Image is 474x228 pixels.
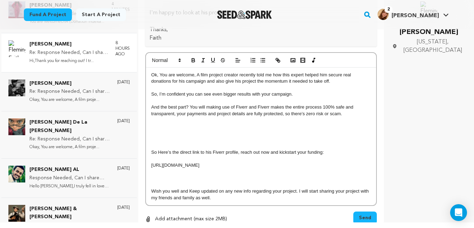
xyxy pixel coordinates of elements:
span: 2 [385,6,393,13]
p: So Here’s the direct link to his Fiverr profile, reach out now and kickstart your funding: [151,149,371,156]
p: [PERSON_NAME] [29,80,110,88]
p: [DATE] [117,80,130,85]
img: Fleming Faith Photo [8,40,25,57]
img: Michael Buado Photo [8,80,25,96]
p: Add attachment (max size 2MB) [155,215,227,223]
p: Thanks, [149,26,373,34]
a: Emma M.'s Profile [376,7,450,20]
p: Faith [149,34,373,42]
span: Emma M.'s Profile [376,7,450,22]
span: Send [359,214,371,221]
p: [PERSON_NAME] AL [29,166,110,174]
p: And the best part? You will making use of Fiverr and Fiverr makes the entire process 100% safe an... [151,104,371,117]
a: Seed&Spark Homepage [217,11,272,19]
img: b8dbfb4a11bf7138.jpg [378,9,389,20]
p: Okay, You are welcome, A film proje... [29,96,110,104]
p: So, I’m confident you can see even bigger results with your campaign. [151,91,371,97]
p: [DATE] [117,205,130,210]
p: Re: Response Needed, Can I share your project with my friend and family!!! [29,88,110,96]
img: Seed&Spark Logo Dark Mode [217,11,272,19]
p: Ok, You are welcome, A film project creator recently told me how this expert helped him secure re... [151,72,371,85]
p: Okay, You are welcome, A film proje... [29,143,110,151]
button: Add attachment (max size 2MB) [145,212,227,227]
p: Response Needed, Can I share your project with my friend and family!!! [29,174,110,182]
p: Re: Response Needed, Can I share your project with my friend and family!!! [29,135,110,144]
p: [PERSON_NAME] [392,27,466,38]
p: [PERSON_NAME] [29,40,108,49]
span: [US_STATE], [GEOGRAPHIC_DATA] [400,38,466,55]
p: [PERSON_NAME] & [PERSON_NAME] [29,205,110,222]
div: Open Intercom Messenger [450,204,467,221]
p: Wish you well and Keep updated on any new info regarding your project. I will start sharing your ... [151,188,371,201]
p: [URL][DOMAIN_NAME] [151,162,371,168]
img: Emily Cohen & Dan Gutstein Photo [8,205,25,222]
p: Hi,Thank you for reaching out! I tr... [29,57,108,65]
p: 8 hours ago [115,40,130,57]
a: Start a project [76,8,126,21]
button: Send [353,212,377,224]
p: Re: Response Needed, Can I share your project with my friend and family!!! [29,49,108,57]
p: Hello [PERSON_NAME],I truly fell in love wi... [29,182,110,191]
img: Norales De La Rosa Phoebe Photo [8,118,25,135]
img: HASIB AL Photo [8,166,25,182]
span: [PERSON_NAME] [392,13,439,19]
div: Emma M.'s Profile [378,9,439,20]
p: [PERSON_NAME] De La [PERSON_NAME] [29,118,110,135]
a: Fund a project [24,8,72,21]
p: [DATE] [117,118,130,124]
p: [DATE] [117,166,130,171]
